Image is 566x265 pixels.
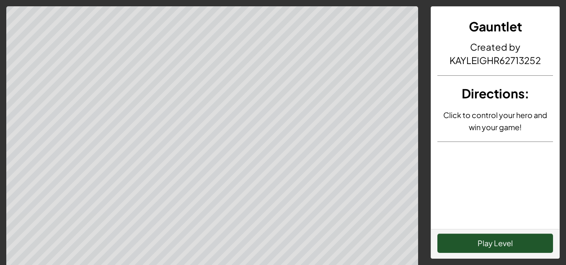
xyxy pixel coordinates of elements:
h3: : [437,84,553,103]
button: Play Level [437,234,553,253]
h4: Created by KAYLEIGHR62713252 [437,40,553,67]
h3: Gauntlet [437,17,553,36]
p: Click to control your hero and win your game! [437,109,553,133]
span: Directions [462,85,525,101]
